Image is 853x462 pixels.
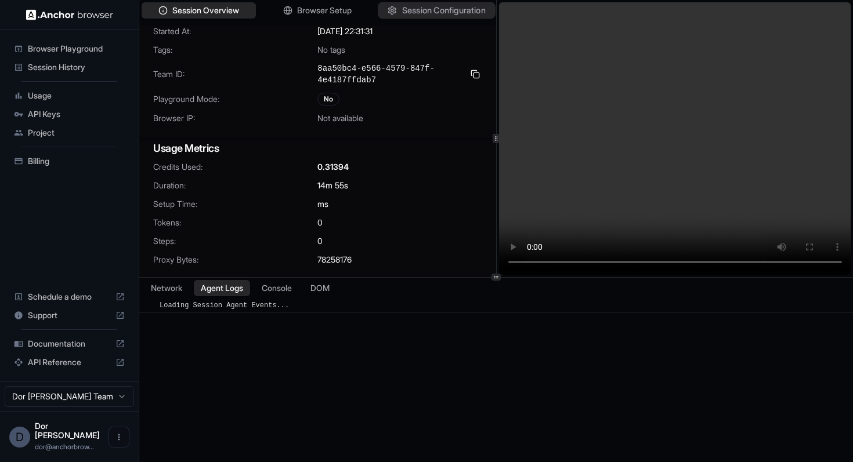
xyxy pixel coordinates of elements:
span: Session Configuration [402,5,485,17]
span: Loading Session Agent Events... [160,301,289,310]
span: Browser Setup [297,5,352,16]
span: Playground Mode: [153,93,317,105]
button: Network [144,280,189,296]
span: 14m 55s [317,180,348,191]
span: Setup Time: [153,198,317,210]
span: API Keys [28,108,125,120]
span: 0 [317,235,323,247]
div: Schedule a demo [9,288,129,306]
span: Steps: [153,235,317,247]
div: Session History [9,58,129,77]
span: Credits Used: [153,161,317,173]
span: Not available [317,112,363,124]
span: ​ [145,300,151,311]
span: Usage [28,90,125,101]
span: 78258176 [317,254,352,265]
span: Browser IP: [153,112,317,124]
div: Usage [9,86,129,105]
div: Support [9,306,129,325]
div: Browser Playground [9,39,129,58]
span: Billing [28,155,125,167]
span: Schedule a demo [28,291,111,303]
span: API Reference [28,356,111,368]
span: ms [317,198,328,210]
img: Anchor Logo [26,9,113,20]
div: API Keys [9,105,129,123]
span: 0 [317,217,323,228]
span: Team ID: [153,68,317,80]
div: Documentation [9,334,129,353]
span: Project [28,127,125,139]
span: [DATE] 22:31:31 [317,26,373,37]
span: Documentation [28,338,111,350]
div: No [317,93,339,106]
button: DOM [303,280,337,296]
span: Tokens: [153,217,317,228]
span: dor@anchorbrowser.io [35,442,94,451]
span: Session Overview [172,5,239,16]
div: Project [9,123,129,142]
span: 0.31394 [317,161,349,173]
span: Tags: [153,44,317,56]
span: Dor Dankner [35,421,100,440]
span: Started At: [153,26,317,37]
div: API Reference [9,353,129,372]
span: Browser Playground [28,43,125,54]
span: 8aa50bc4-e566-4579-847f-4e4187ffdab7 [317,63,463,86]
div: Billing [9,152,129,170]
button: Agent Logs [194,280,250,296]
h3: Usage Metrics [153,140,482,157]
div: D [9,427,30,448]
button: Open menu [109,427,129,448]
span: Proxy Bytes: [153,254,317,265]
button: Console [255,280,299,296]
span: Duration: [153,180,317,191]
span: No tags [317,44,345,56]
span: Session History [28,61,125,73]
span: Support [28,310,111,321]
